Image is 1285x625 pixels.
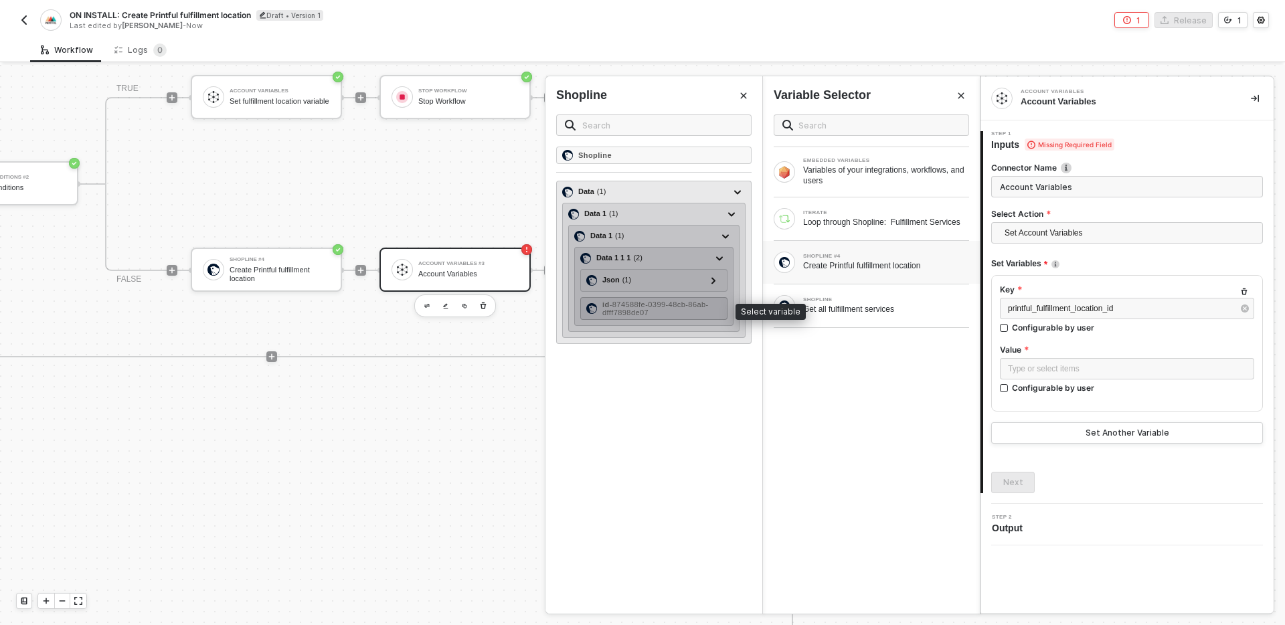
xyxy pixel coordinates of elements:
strong: Shopline [578,151,612,159]
div: Data 1 [590,230,624,242]
div: SHOPLINE #4 [803,254,969,259]
div: ITERATE [803,210,969,215]
input: Search [798,118,960,132]
span: ( 1 ) [597,186,606,197]
div: Data [578,186,606,197]
img: back [19,15,29,25]
div: Loop through Shopline: Fulfillment Services [803,217,969,228]
img: $block["27aa89a8-5a25-4dd0-9d42-520946aa28b5"].data["data"][0] [574,231,585,242]
label: Select Action [991,208,1263,219]
img: integration-icon [996,92,1008,104]
strong: id [602,300,610,308]
img: icon-info [1051,260,1059,268]
div: EMBEDDED VARIABLES [803,158,969,163]
div: Select variable [736,304,806,320]
img: icon-info [1061,163,1072,173]
div: Account Variables [1021,89,1221,94]
button: Set Another Variable [991,422,1263,444]
span: icon-settings [1257,16,1265,24]
button: 1 [1114,12,1149,28]
img: data [562,187,573,197]
span: Missing Required Field [1025,139,1114,151]
div: Configurable by user [1012,382,1094,393]
span: ON INSTALL: Create Printful fulfillment location [70,9,251,21]
span: icon-collapse-right [1251,94,1259,102]
div: Data 1 1 1 [596,252,642,264]
img: search [782,120,793,130]
label: Key [1000,284,1254,295]
label: Connector Name [991,162,1263,173]
div: Get all fulfillment services [803,304,969,315]
img: json [586,275,597,286]
span: icon-edit [259,11,266,19]
div: Create Printful fulfillment location [803,260,969,271]
div: Draft • Version 1 [256,10,323,21]
img: integration-icon [45,14,56,26]
span: Set Variables [991,256,1047,272]
div: Step 1Inputs Missing Required FieldConnector Nameicon-infoSelect ActionSet Account VariablesSet V... [980,131,1274,493]
button: Close [953,88,969,104]
span: ( 1 ) [622,274,631,286]
img: Block [779,165,790,178]
span: icon-expand [74,597,82,605]
span: icon-minus [58,597,66,605]
span: Step 2 [992,515,1028,520]
input: Enter description [991,176,1263,197]
span: ( 1 ) [609,208,618,219]
img: search [565,120,576,130]
span: icon-versioning [1224,16,1232,24]
div: Variables of your integrations, workflows, and users [803,165,969,186]
div: Variable Selector [774,87,871,104]
span: Step 1 [991,131,1114,137]
span: - 874588fe-0399-48cb-86ab-dfff7898de07 [602,300,709,317]
img: Item 1 [580,253,591,264]
input: Search [582,118,743,132]
span: Output [992,521,1028,535]
div: 1 [1237,15,1241,26]
button: 1 [1218,12,1248,28]
img: Block [779,213,790,224]
span: [PERSON_NAME] [122,21,183,30]
div: Workflow [41,45,93,56]
span: printful_fulfillment_location_id [1008,304,1113,313]
img: data-1 [568,209,579,219]
button: Release [1154,12,1213,28]
span: icon-error-page [1123,16,1131,24]
div: Configurable by user [1012,322,1094,333]
div: Set Another Variable [1086,428,1169,438]
span: icon-play [42,597,50,605]
img: Block [779,257,790,268]
img: Shopline [562,150,573,161]
div: Account Variables [1021,96,1229,108]
div: Last edited by - Now [70,21,641,31]
div: 1 [1136,15,1140,26]
img: id [586,303,597,314]
button: Next [991,472,1035,493]
span: Inputs [991,138,1114,151]
span: Set Account Variables [1005,223,1255,243]
div: Data 1 [584,208,618,219]
button: back [16,12,32,28]
div: Logs [114,43,167,57]
sup: 0 [153,43,167,57]
button: Close [736,88,752,104]
div: Json [602,274,631,286]
span: ( 1 ) [615,230,624,242]
label: Value [1000,344,1254,355]
div: Shopline [556,87,607,104]
span: ( 2 ) [633,252,642,264]
div: SHOPLINE [803,297,969,302]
